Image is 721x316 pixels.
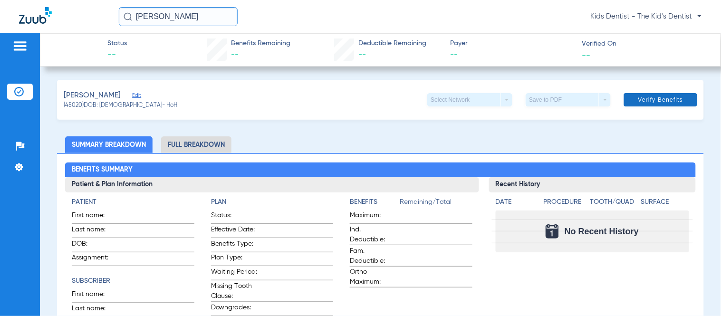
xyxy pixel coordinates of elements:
span: (45020) DOB: [DEMOGRAPHIC_DATA] - HoH [64,102,177,110]
h4: Surface [641,197,689,207]
img: Search Icon [124,12,132,21]
span: Assignment: [72,253,118,266]
span: Maximum: [350,211,396,223]
input: Search for patients [119,7,238,26]
span: Benefits Type: [211,239,258,252]
h4: Subscriber [72,276,194,286]
span: No Recent History [565,227,639,236]
img: hamburger-icon [12,40,28,52]
span: DOB: [72,239,118,252]
span: Status [107,38,127,48]
app-breakdown-title: Benefits [350,197,400,211]
span: Plan Type: [211,253,258,266]
span: Downgrades: [211,303,258,316]
app-breakdown-title: Date [496,197,536,211]
span: -- [358,51,366,58]
span: Effective Date: [211,225,258,238]
span: Deductible Remaining [358,38,427,48]
h4: Tooth/Quad [590,197,638,207]
h3: Patient & Plan Information [65,177,479,192]
span: Edit [132,92,141,101]
h3: Recent History [489,177,696,192]
li: Summary Breakdown [65,136,153,153]
span: Last name: [72,225,118,238]
span: First name: [72,289,118,302]
span: Benefits Remaining [231,38,290,48]
span: Missing Tooth Clause: [211,281,258,301]
img: Calendar [546,224,559,239]
span: Verify Benefits [638,96,683,104]
span: Payer [451,38,574,48]
h4: Plan [211,197,333,207]
button: Verify Benefits [624,93,697,106]
span: Kids Dentist - The Kid's Dentist [591,12,702,21]
span: First name: [72,211,118,223]
span: Ind. Deductible: [350,225,396,245]
h2: Benefits Summary [65,163,695,178]
span: Ortho Maximum: [350,267,396,287]
span: -- [231,51,239,58]
span: Verified On [582,39,706,49]
h4: Patient [72,197,194,207]
span: Fam. Deductible: [350,246,396,266]
span: [PERSON_NAME] [64,90,121,102]
app-breakdown-title: Tooth/Quad [590,197,638,211]
span: Status: [211,211,258,223]
app-breakdown-title: Surface [641,197,689,211]
span: -- [582,50,591,60]
app-breakdown-title: Procedure [544,197,587,211]
span: -- [107,49,127,61]
li: Full Breakdown [161,136,231,153]
iframe: Chat Widget [673,270,721,316]
img: Zuub Logo [19,7,52,24]
h4: Procedure [544,197,587,207]
span: Waiting Period: [211,267,258,280]
span: -- [451,49,574,61]
span: Remaining/Total [400,197,472,211]
h4: Benefits [350,197,400,207]
h4: Date [496,197,536,207]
